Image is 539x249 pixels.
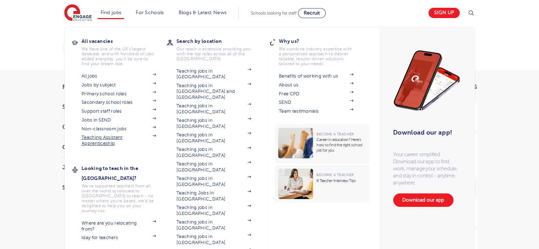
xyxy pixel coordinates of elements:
[279,91,353,97] a: Free CPD
[176,205,251,216] a: Teaching jobs in [GEOGRAPHIC_DATA]
[176,234,251,245] a: Teaching jobs in [GEOGRAPHIC_DATA]
[82,163,167,213] a: Looking to teach in the [GEOGRAPHIC_DATA]?We've supported teachers from all over the world to rel...
[279,108,353,114] a: Team testimonials
[62,40,399,56] div: Submit
[82,235,156,240] a: iday for teachers
[82,117,156,123] a: Jobs in SEND
[82,36,167,66] a: All vacanciesWe have one of the UK's largest database. and with hundreds of jobs added everyday. ...
[62,124,140,130] h3: County
[82,163,167,183] h3: Looking to teach in the [GEOGRAPHIC_DATA]?
[82,82,156,88] a: Jobs by subject
[274,165,371,203] a: Become a Teacher6 Teacher Interview Tips
[316,178,366,183] p: 6 Teacher Interview Tips
[176,103,251,115] a: Teaching jobs in [GEOGRAPHIC_DATA]
[176,219,251,231] a: Teaching jobs in [GEOGRAPHIC_DATA]
[176,132,251,144] a: Teaching jobs in [GEOGRAPHIC_DATA]
[82,100,156,105] a: Secondary school roles
[279,36,364,46] h3: Why us?
[279,73,353,79] a: Benefits of working with us
[82,91,156,97] a: Primary school roles
[82,108,156,114] a: Support staff roles
[298,8,326,18] a: Recruit
[176,118,251,129] a: Teaching jobs in [GEOGRAPHIC_DATA]
[393,151,460,186] p: Your career, simplified. Download our app to find work, manage your schedule, and stay in control...
[82,220,156,232] a: Where are you relocating from?
[179,10,227,15] a: Blogs & Latest News
[279,46,353,66] p: We combine industry expertise with a personalised approach to deliver reliable, results-driven so...
[304,10,320,16] span: Recruit
[62,104,140,110] h3: Start Date
[279,100,353,105] a: SEND
[316,173,354,177] span: Become a Teacher
[279,82,353,88] a: About us
[136,10,164,15] a: For Schools
[176,36,262,46] h3: Search by location
[393,193,453,207] a: Download our app
[176,68,251,80] a: Teaching jobs in [GEOGRAPHIC_DATA]
[176,46,251,61] p: Our reach is extensive providing you with the top roles across all of the [GEOGRAPHIC_DATA]
[428,8,460,18] a: Sign up
[62,84,84,90] span: Filters
[176,83,251,100] a: Teaching jobs in [GEOGRAPHIC_DATA] and [GEOGRAPHIC_DATA]
[176,36,262,61] a: Search by locationOur reach is extensive providing you with the top roles across all of the [GEOG...
[316,132,354,136] span: Become a Teacher
[62,185,140,191] h3: Sector
[62,165,140,170] h3: Job Type
[101,10,122,15] a: Find jobs
[279,36,364,66] a: Why us?We combine industry expertise with a personalised approach to deliver reliable, results-dr...
[62,145,140,150] h3: City
[176,176,251,187] a: Teaching jobs in [GEOGRAPHIC_DATA]
[176,147,251,158] a: Teaching jobs in [GEOGRAPHIC_DATA]
[82,183,156,213] p: We've supported teachers from all over the world to relocate to [GEOGRAPHIC_DATA] to teach - no m...
[251,11,297,16] span: Schools looking for staff
[64,4,92,22] img: Engage Education
[176,190,251,202] a: Teaching Jobs in [GEOGRAPHIC_DATA]
[82,126,156,132] a: Non-classroom jobs
[316,137,366,153] p: Career in education? Here’s how to find the right school job for you
[393,125,457,140] h3: Download our app!
[82,36,167,46] h3: All vacancies
[82,73,156,79] a: All jobs
[274,124,371,164] a: Become a TeacherCareer in education? Here’s how to find the right school job for you
[82,135,156,146] a: Teaching Assistant Apprenticeship
[82,46,156,66] p: We have one of the UK's largest database. and with hundreds of jobs added everyday. you'll be sur...
[176,161,251,173] a: Teaching jobs in [GEOGRAPHIC_DATA]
